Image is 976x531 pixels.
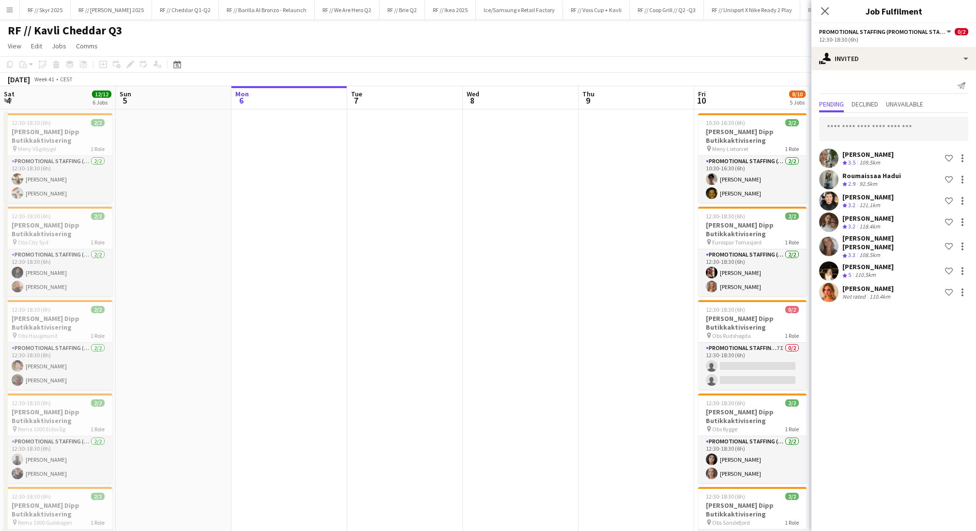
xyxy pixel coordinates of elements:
[789,91,806,98] span: 8/10
[92,99,111,106] div: 6 Jobs
[712,332,751,339] span: Obs Rudshøgda
[60,76,73,83] div: CEST
[4,501,112,518] h3: [PERSON_NAME] Dipp Butikkaktivisering
[32,76,56,83] span: Week 41
[698,343,807,390] app-card-role: Promotional Staffing (Promotional Staff)7I0/212:30-18:30 (6h)
[848,159,855,166] span: 3.5
[698,408,807,425] h3: [PERSON_NAME] Dipp Butikkaktivisering
[857,180,879,188] div: 92.5km
[120,90,131,98] span: Sun
[91,399,105,407] span: 2/2
[8,23,122,38] h1: RF // Kavli Cheddar Q3
[706,306,745,313] span: 12:30-18:30 (6h)
[4,394,112,483] app-job-card: 12:30-18:30 (6h)2/2[PERSON_NAME] Dipp Butikkaktivisering Rema 1000 Eidsvåg1 RolePromotional Staff...
[848,201,855,209] span: 3.2
[4,90,15,98] span: Sat
[4,113,112,203] app-job-card: 12:30-18:30 (6h)2/2[PERSON_NAME] Dipp Butikkaktivisering Meny Vågsbygd1 RolePromotional Staffing ...
[698,394,807,483] app-job-card: 12:30-18:30 (6h)2/2[PERSON_NAME] Dipp Butikkaktivisering Obs Rygge1 RolePromotional Staffing (Pro...
[4,40,25,52] a: View
[91,239,105,246] span: 1 Role
[92,91,111,98] span: 12/12
[698,207,807,296] app-job-card: 12:30-18:30 (6h)2/2[PERSON_NAME] Dipp Butikkaktivisering Eurospar Tomasjord1 RolePromotional Staf...
[581,95,595,106] span: 9
[4,207,112,296] app-job-card: 12:30-18:30 (6h)2/2[PERSON_NAME] Dipp Butikkaktivisering Obs City Syd1 RolePromotional Staffing (...
[785,212,799,220] span: 2/2
[800,0,877,19] button: RF // Q-meieriene Q1-Q2
[785,306,799,313] span: 0/2
[91,425,105,433] span: 1 Role
[886,101,923,107] span: Unavailable
[698,113,807,203] app-job-card: 10:30-16:30 (6h)2/2[PERSON_NAME] Dipp Butikkaktivisering Meny Lietorvet1 RolePromotional Staffing...
[4,314,112,332] h3: [PERSON_NAME] Dipp Butikkaktivisering
[219,0,315,19] button: RF // Barilla Al Bronzo - Relaunch
[8,75,30,84] div: [DATE]
[848,180,855,187] span: 2.9
[630,0,704,19] button: RF // Coop Grill // Q2 -Q3
[351,90,362,98] span: Tue
[2,95,15,106] span: 4
[12,399,51,407] span: 12:30-18:30 (6h)
[785,332,799,339] span: 1 Role
[704,0,800,19] button: RF // Unisport X Nike Ready 2 Play
[563,0,630,19] button: RF // Voss Cup + Kavli
[785,399,799,407] span: 2/2
[315,0,380,19] button: RF // We Are Hero Q2
[4,436,112,483] app-card-role: Promotional Staffing (Promotional Staff)2/212:30-18:30 (6h)[PERSON_NAME][PERSON_NAME]
[857,251,882,259] div: 108.5km
[72,40,102,52] a: Comms
[380,0,425,19] button: RF // Brie Q2
[712,425,737,433] span: Obs Rygge
[852,101,878,107] span: Declined
[52,42,66,50] span: Jobs
[698,300,807,390] app-job-card: 12:30-18:30 (6h)0/2[PERSON_NAME] Dipp Butikkaktivisering Obs Rudshøgda1 RolePromotional Staffing ...
[8,42,21,50] span: View
[706,493,745,500] span: 12:30-18:30 (6h)
[955,28,968,35] span: 0/2
[12,119,51,126] span: 12:30-18:30 (6h)
[465,95,479,106] span: 8
[712,239,762,246] span: Eurospar Tomasjord
[842,262,894,271] div: [PERSON_NAME]
[698,249,807,296] app-card-role: Promotional Staffing (Promotional Staff)2/212:30-18:30 (6h)[PERSON_NAME][PERSON_NAME]
[868,293,892,300] div: 110.4km
[785,145,799,152] span: 1 Role
[20,0,71,19] button: RF // Skyr 2025
[842,171,901,180] div: Roumaissaa Hadui
[857,201,882,210] div: 121.1km
[698,221,807,238] h3: [PERSON_NAME] Dipp Butikkaktivisering
[842,193,894,201] div: [PERSON_NAME]
[853,271,878,279] div: 110.5km
[706,399,745,407] span: 12:30-18:30 (6h)
[819,101,844,107] span: Pending
[467,90,479,98] span: Wed
[18,519,72,526] span: Rema 1000 Gulskogen
[712,519,750,526] span: Obs Sandefjord
[582,90,595,98] span: Thu
[91,306,105,313] span: 2/2
[118,95,131,106] span: 5
[476,0,563,19] button: Ice/Samsung x Retail Factory
[12,306,51,313] span: 12:30-18:30 (6h)
[91,332,105,339] span: 1 Role
[91,493,105,500] span: 2/2
[4,221,112,238] h3: [PERSON_NAME] Dipp Butikkaktivisering
[425,0,476,19] button: RF // Ikea 2025
[785,425,799,433] span: 1 Role
[785,493,799,500] span: 2/2
[76,42,98,50] span: Comms
[842,284,894,293] div: [PERSON_NAME]
[819,28,945,35] span: Promotional Staffing (Promotional Staff)
[4,156,112,203] app-card-role: Promotional Staffing (Promotional Staff)2/212:30-18:30 (6h)[PERSON_NAME][PERSON_NAME]
[819,28,953,35] button: Promotional Staffing (Promotional Staff)
[4,343,112,390] app-card-role: Promotional Staffing (Promotional Staff)2/212:30-18:30 (6h)[PERSON_NAME][PERSON_NAME]
[4,300,112,390] app-job-card: 12:30-18:30 (6h)2/2[PERSON_NAME] Dipp Butikkaktivisering Obs Haugesund1 RolePromotional Staffing ...
[31,42,42,50] span: Edit
[698,90,706,98] span: Fri
[712,145,748,152] span: Meny Lietorvet
[842,293,868,300] div: Not rated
